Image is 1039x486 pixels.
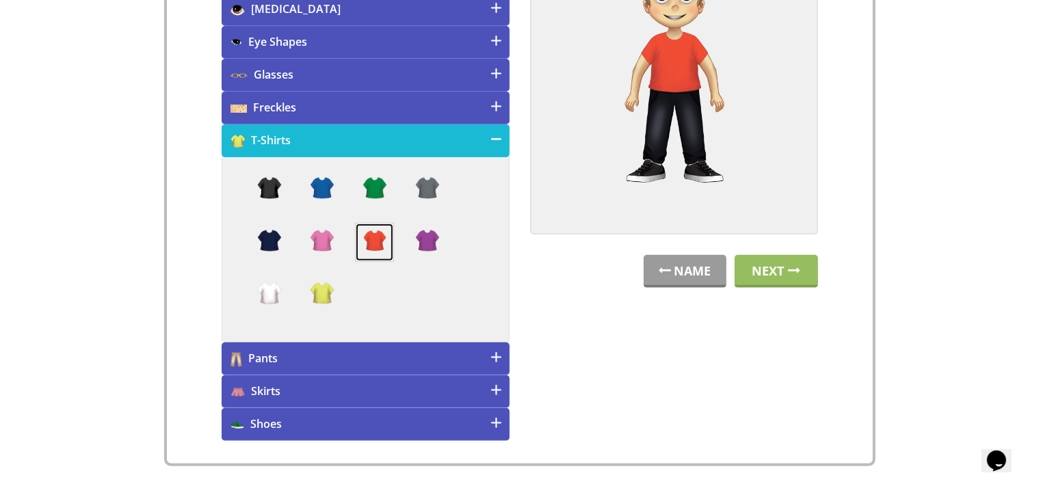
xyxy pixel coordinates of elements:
a: Next [735,255,818,288]
h4: Shoes [222,408,510,441]
a: NAME [644,255,726,288]
h4: Freckles [222,92,510,124]
iframe: chat widget [982,431,1025,472]
h4: Pants [222,342,510,375]
h4: Eye Shapes [222,26,510,59]
h4: T-Shirts [222,124,510,157]
h4: Skirts [222,375,510,408]
h4: Glasses [222,59,510,92]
